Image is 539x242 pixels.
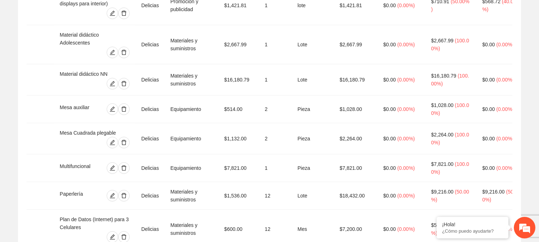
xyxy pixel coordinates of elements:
span: ( 0.00% ) [397,193,415,199]
td: Lote [292,64,334,96]
div: Minimizar ventana de chat en vivo [118,4,135,21]
span: ( 0.00% ) [496,136,514,141]
button: edit [107,103,118,115]
span: delete [119,140,129,145]
td: Materiales y suministros [164,25,218,64]
td: Lote [292,182,334,210]
span: edit [107,234,118,240]
td: $2,667.99 [334,25,378,64]
div: Material didáctico Adolescentes [60,31,130,47]
span: edit [107,81,118,87]
span: ( 0.00% ) [496,165,514,171]
button: edit [107,8,118,19]
button: delete [118,162,130,174]
span: ( 0.00% ) [397,77,415,83]
span: $0.00 [482,106,495,112]
span: $0.00 [383,3,396,8]
span: $0.00 [482,77,495,83]
span: ( 0.00% ) [496,77,514,83]
span: edit [107,106,118,112]
div: Material didáctico NN [60,70,130,78]
td: Pieza [292,96,334,123]
span: $9,216.00 [482,189,505,195]
span: delete [119,50,129,55]
span: $0.00 [383,193,396,199]
span: delete [119,10,129,16]
span: $0.00 [482,42,495,47]
td: Delicias [135,182,164,210]
span: ( 0.00% ) [496,106,514,112]
td: $1,132.00 [218,123,259,154]
td: Lote [292,25,334,64]
td: 2 [259,96,292,123]
button: edit [107,78,118,89]
td: 1 [259,25,292,64]
span: ( 0.00% ) [397,165,415,171]
span: Estamos en línea. [42,80,99,152]
button: delete [118,8,130,19]
td: Equipamiento [164,96,218,123]
button: edit [107,162,118,174]
span: $0.00 [383,226,396,232]
td: $2,264.00 [334,123,378,154]
button: edit [107,47,118,58]
td: $18,432.00 [334,182,378,210]
span: edit [107,50,118,55]
td: Delicias [135,64,164,96]
p: ¿Cómo puedo ayudarte? [442,228,503,234]
div: Multifuncional [60,162,98,174]
div: Mesa auxiliar [60,103,98,115]
div: Plan de Datos (Internet) para 3 Celulares [60,215,130,231]
td: Delicias [135,96,164,123]
div: Paperlería [60,190,95,201]
span: delete [119,81,129,87]
span: ( 0.00% ) [397,136,415,141]
span: $5,760.00 [431,222,454,228]
td: Equipamiento [164,154,218,182]
button: delete [118,137,130,148]
span: $1,028.00 [431,102,454,108]
button: delete [118,190,130,201]
span: delete [119,234,129,240]
span: $9,216.00 [431,189,454,195]
td: 12 [259,182,292,210]
td: 1 [259,154,292,182]
div: Chatee con nosotros ahora [37,37,121,46]
td: Equipamiento [164,123,218,154]
span: ( 0.00% ) [397,106,415,112]
td: Delicias [135,25,164,64]
span: delete [119,106,129,112]
span: ( 0.00% ) [397,3,415,8]
span: ( 0.00% ) [397,226,415,232]
span: $0.00 [383,42,396,47]
td: Pieza [292,123,334,154]
button: delete [118,103,130,115]
td: $1,028.00 [334,96,378,123]
td: Materiales y suministros [164,64,218,96]
span: $0.00 [383,136,396,141]
div: ¡Hola! [442,222,503,227]
button: delete [118,47,130,58]
td: $7,821.00 [334,154,378,182]
button: edit [107,137,118,148]
td: $1,536.00 [218,182,259,210]
span: ( 0.00% ) [397,42,415,47]
span: $0.00 [383,106,396,112]
span: $2,264.00 [431,132,454,138]
td: $514.00 [218,96,259,123]
span: $0.00 [482,165,495,171]
td: Materiales y suministros [164,182,218,210]
span: delete [119,193,129,199]
span: $0.00 [383,165,396,171]
span: edit [107,165,118,171]
td: $16,180.79 [334,64,378,96]
button: edit [107,190,118,201]
span: $0.00 [482,136,495,141]
td: 2 [259,123,292,154]
td: $16,180.79 [218,64,259,96]
span: $2,667.99 [431,38,454,43]
textarea: Escriba su mensaje y pulse “Intro” [4,164,137,189]
td: Pieza [292,154,334,182]
span: edit [107,140,118,145]
span: edit [107,193,118,199]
